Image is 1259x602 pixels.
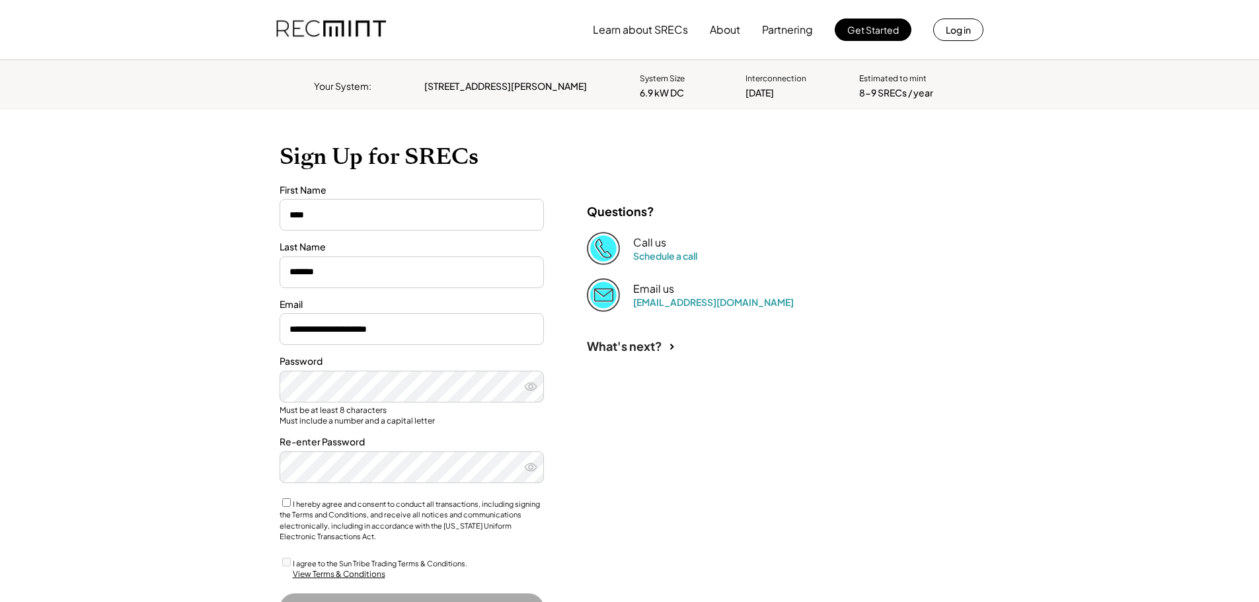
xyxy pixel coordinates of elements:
div: System Size [640,73,685,85]
h1: Sign Up for SRECs [280,143,980,170]
a: Schedule a call [633,250,697,262]
button: Get Started [835,19,911,41]
button: Log in [933,19,983,41]
div: Must be at least 8 characters Must include a number and a capital letter [280,405,544,426]
img: Phone%20copy%403x.png [587,232,620,265]
div: Last Name [280,241,544,254]
button: About [710,17,740,43]
label: I agree to the Sun Tribe Trading Terms & Conditions. [293,559,467,568]
div: What's next? [587,338,662,354]
div: Questions? [587,204,654,219]
div: [DATE] [745,87,774,100]
a: [EMAIL_ADDRESS][DOMAIN_NAME] [633,296,794,308]
label: I hereby agree and consent to conduct all transactions, including signing the Terms and Condition... [280,500,540,541]
div: Email us [633,282,674,296]
button: Learn about SRECs [593,17,688,43]
div: View Terms & Conditions [293,569,385,580]
div: Password [280,355,544,368]
img: Email%202%403x.png [587,278,620,311]
div: 6.9 kW DC [640,87,684,100]
div: Your System: [314,80,371,93]
div: 8-9 SRECs / year [859,87,933,100]
div: Call us [633,236,666,250]
img: recmint-logotype%403x.png [276,7,386,52]
button: Partnering [762,17,813,43]
div: Re-enter Password [280,435,544,449]
div: First Name [280,184,544,197]
div: Email [280,298,544,311]
div: Estimated to mint [859,73,927,85]
div: [STREET_ADDRESS][PERSON_NAME] [424,80,587,93]
div: Interconnection [745,73,806,85]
